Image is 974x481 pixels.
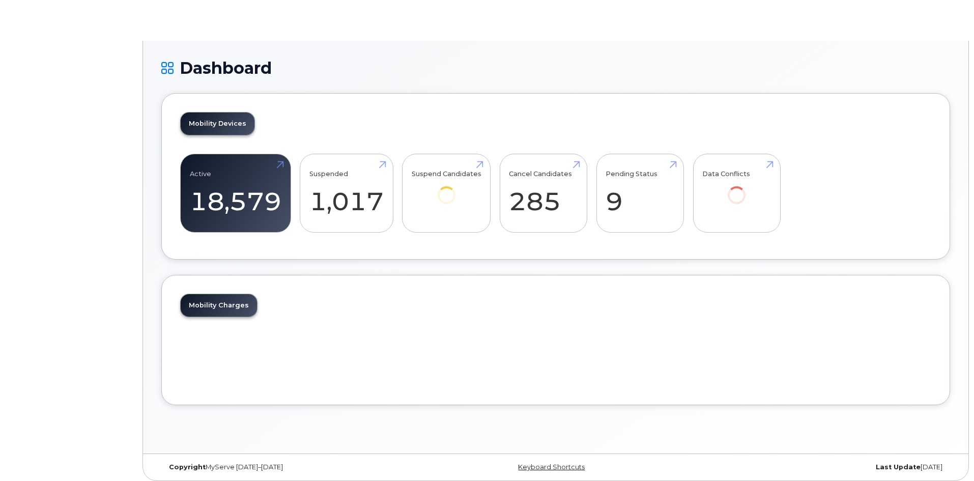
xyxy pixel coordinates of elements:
strong: Last Update [876,463,921,471]
a: Mobility Devices [181,112,254,135]
a: Active 18,579 [190,160,281,227]
div: [DATE] [687,463,950,471]
strong: Copyright [169,463,206,471]
a: Suspend Candidates [412,160,481,218]
div: MyServe [DATE]–[DATE] [161,463,424,471]
a: Keyboard Shortcuts [518,463,585,471]
a: Pending Status 9 [606,160,674,227]
h1: Dashboard [161,59,950,77]
a: Suspended 1,017 [309,160,384,227]
a: Cancel Candidates 285 [509,160,578,227]
a: Mobility Charges [181,294,257,317]
a: Data Conflicts [702,160,771,218]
